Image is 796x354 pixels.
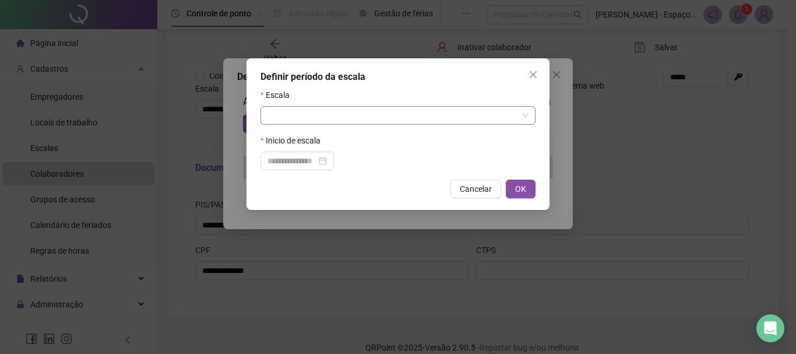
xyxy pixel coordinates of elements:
span: Cancelar [460,183,492,195]
div: Open Intercom Messenger [756,314,784,342]
label: Inicio de escala [260,134,328,147]
button: Cancelar [450,180,501,198]
button: OK [506,180,536,198]
button: Close [524,65,543,84]
span: close [529,70,538,79]
span: OK [515,183,526,195]
div: Definir período da escala [260,70,536,84]
label: Escala [260,89,297,101]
